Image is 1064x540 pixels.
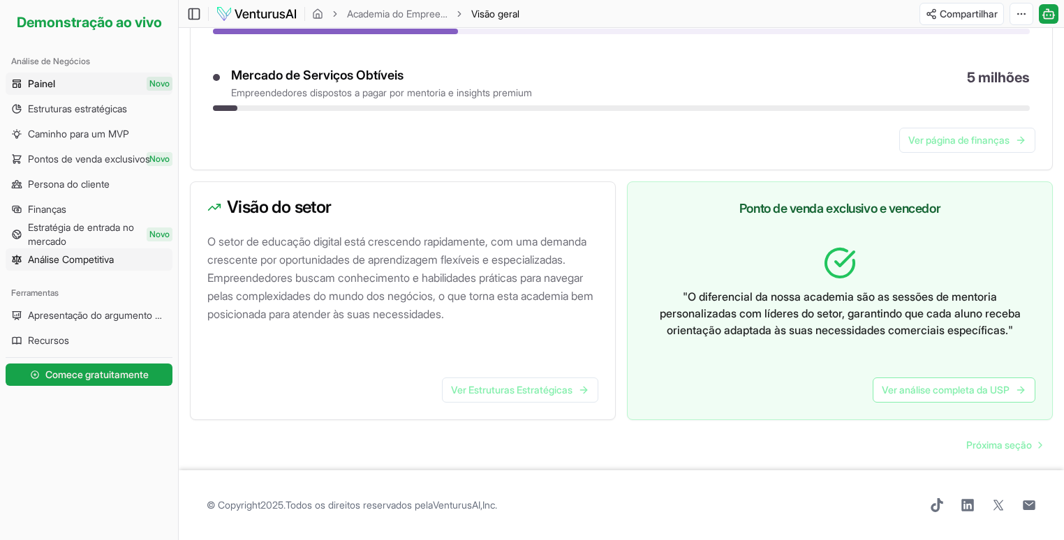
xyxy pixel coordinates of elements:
font: Novo [149,229,170,239]
font: Todos os direitos reservados pela [286,499,433,511]
font: empreendedores dispostos a pagar por mentoria e insights premium [231,87,532,98]
font: 2025. [260,499,286,511]
font: 5 milhões [967,69,1030,86]
font: Estruturas estratégicas [28,103,127,114]
font: Visão do setor [227,197,332,217]
font: Ver Estruturas Estratégicas [451,384,572,396]
font: Academia do Empreendedor [347,8,472,20]
a: Estratégia de entrada no mercadoNovo [6,223,172,246]
font: " [683,290,688,303]
a: Ver Estruturas Estratégicas [442,377,598,403]
font: Próxima seção [966,439,1032,451]
font: Mercado de Serviços Obtíveis [231,68,404,82]
font: Análise de Negócios [11,56,90,66]
a: Estruturas estratégicas [6,98,172,120]
a: Ver página de finanças [899,128,1035,153]
font: Comece gratuitamente [45,368,149,380]
a: Ver análise completa da USP [873,377,1035,403]
a: VenturusAI, [433,499,482,511]
font: Análise Competitiva [28,253,114,265]
font: Novo [149,78,170,89]
font: Caminho para um MVP [28,128,129,140]
nav: paginação [955,431,1053,459]
font: Compartilhar [940,8,998,20]
a: Pontos de venda exclusivosNovo [6,148,172,170]
font: Apresentação do argumento de venda [28,309,195,321]
font: Recursos [28,334,69,346]
button: Compartilhar [919,3,1004,25]
a: PainelNovo [6,73,172,95]
font: Painel [28,77,55,89]
img: logotipo [216,6,297,22]
a: Finanças [6,198,172,220]
font: Pontos de venda exclusivos [28,153,150,165]
a: Comece gratuitamente [6,361,172,389]
a: Academia do Empreendedor [347,7,448,21]
span: Visão geral [471,7,519,21]
nav: migalha de pão [312,7,519,21]
a: Caminho para um MVP [6,123,172,145]
button: Comece gratuitamente [6,363,172,386]
a: Recursos [6,329,172,352]
font: Ver análise completa da USP [882,384,1010,396]
font: O diferencial da nossa academia são as sessões de mentoria personalizadas com líderes do setor, g... [660,290,1021,337]
font: Finanças [28,203,66,215]
font: Persona do cliente [28,178,110,190]
font: Ponto de venda exclusivo e vencedor [739,201,940,216]
font: Ferramentas [11,287,59,298]
a: Apresentação do argumento de venda [6,304,172,327]
font: O setor de educação digital está crescendo rapidamente, com uma demanda crescente por oportunidad... [207,234,596,321]
a: Análise Competitiva [6,248,172,271]
font: Inc. [482,499,497,511]
font: Ver página de finanças [908,134,1010,146]
font: Novo [149,153,170,164]
a: Persona do cliente [6,173,172,195]
font: Visão geral [471,8,519,20]
font: " [1008,323,1013,337]
a: Ir para a próxima página [955,431,1053,459]
font: © Copyright [207,499,260,511]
